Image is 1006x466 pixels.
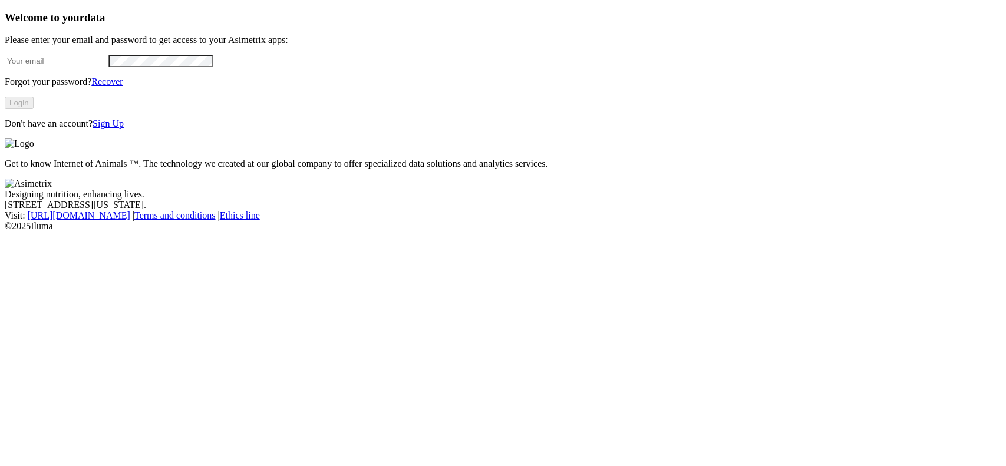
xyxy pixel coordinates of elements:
p: Don't have an account? [5,118,1001,129]
div: [STREET_ADDRESS][US_STATE]. [5,200,1001,210]
div: Visit : | | [5,210,1001,221]
h3: Welcome to your [5,11,1001,24]
div: © 2025 Iluma [5,221,1001,232]
img: Logo [5,138,34,149]
a: Terms and conditions [134,210,216,220]
button: Login [5,97,34,109]
p: Get to know Internet of Animals ™. The technology we created at our global company to offer speci... [5,158,1001,169]
p: Forgot your password? [5,77,1001,87]
input: Your email [5,55,109,67]
a: Ethics line [220,210,260,220]
div: Designing nutrition, enhancing lives. [5,189,1001,200]
a: Sign Up [93,118,124,128]
p: Please enter your email and password to get access to your Asimetrix apps: [5,35,1001,45]
span: data [84,11,105,24]
a: [URL][DOMAIN_NAME] [28,210,130,220]
img: Asimetrix [5,179,52,189]
a: Recover [91,77,123,87]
